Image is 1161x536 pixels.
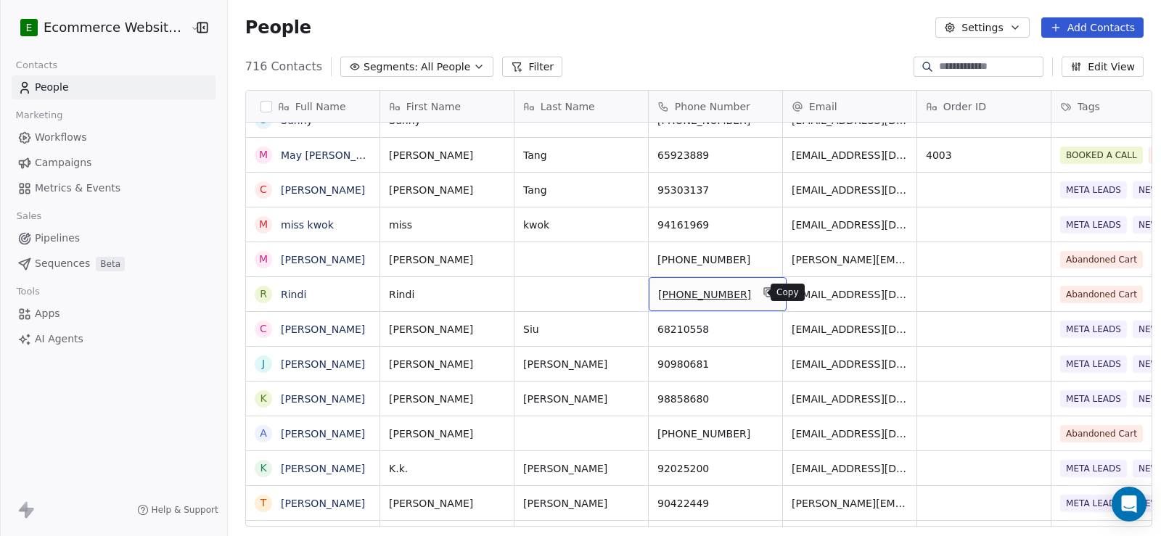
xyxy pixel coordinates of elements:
[12,125,216,149] a: Workflows
[281,149,477,161] a: May [PERSON_NAME] [PERSON_NAME]
[1112,487,1146,521] div: Open Intercom Messenger
[245,17,311,38] span: People
[657,322,774,337] span: 68210558
[260,391,266,406] div: K
[12,75,216,99] a: People
[26,20,33,35] span: E
[9,54,64,76] span: Contacts
[281,428,365,440] a: [PERSON_NAME]
[792,218,908,232] span: [EMAIL_ADDRESS][DOMAIN_NAME]
[245,58,322,75] span: 716 Contacts
[1060,181,1127,199] span: META LEADS
[657,461,774,476] span: 92025200
[281,498,365,509] a: [PERSON_NAME]
[10,281,46,302] span: Tools
[657,148,774,162] span: 65923889
[389,426,505,441] span: [PERSON_NAME]
[649,91,782,122] div: Phone Number
[152,504,218,516] span: Help & Support
[389,252,505,267] span: [PERSON_NAME]
[246,91,380,122] div: Full Name
[17,15,180,40] button: EEcommerce Website Builder
[281,219,334,231] a: miss kwok
[259,147,268,162] div: M
[260,495,267,511] div: T
[35,306,60,321] span: Apps
[809,99,837,114] span: Email
[35,181,120,196] span: Metrics & Events
[389,183,505,197] span: [PERSON_NAME]
[9,104,69,126] span: Marketing
[281,393,365,405] a: [PERSON_NAME]
[246,123,380,527] div: grid
[389,496,505,511] span: [PERSON_NAME]
[776,286,799,298] p: Copy
[935,17,1029,38] button: Settings
[281,358,365,370] a: [PERSON_NAME]
[502,57,562,77] button: Filter
[523,461,639,476] span: [PERSON_NAME]
[389,287,505,302] span: Rindi
[35,130,87,145] span: Workflows
[675,99,750,114] span: Phone Number
[389,148,505,162] span: [PERSON_NAME]
[792,322,908,337] span: [EMAIL_ADDRESS][DOMAIN_NAME]
[1078,99,1100,114] span: Tags
[657,392,774,406] span: 98858680
[262,356,265,371] div: J
[917,91,1051,122] div: Order ID
[35,155,91,170] span: Campaigns
[926,148,1042,162] span: 4003
[364,59,418,75] span: Segments:
[12,151,216,175] a: Campaigns
[541,99,595,114] span: Last Name
[657,496,774,511] span: 90422449
[281,184,365,196] a: [PERSON_NAME]
[792,148,908,162] span: [EMAIL_ADDRESS][DOMAIN_NAME]
[389,322,505,337] span: [PERSON_NAME]
[1060,425,1143,442] span: Abandoned Cart
[657,426,774,441] span: [PHONE_NUMBER]
[1060,216,1127,234] span: META LEADS
[281,115,313,126] a: Sunny
[1060,286,1143,303] span: Abandoned Cart
[12,176,216,200] a: Metrics & Events
[389,218,505,232] span: miss
[943,99,986,114] span: Order ID
[523,496,639,511] span: [PERSON_NAME]
[10,205,48,227] span: Sales
[137,504,218,516] a: Help & Support
[389,392,505,406] span: [PERSON_NAME]
[792,287,908,302] span: [EMAIL_ADDRESS][DOMAIN_NAME]
[792,252,908,267] span: [PERSON_NAME][EMAIL_ADDRESS][DOMAIN_NAME]
[523,357,639,371] span: [PERSON_NAME]
[35,331,83,347] span: AI Agents
[657,183,774,197] span: 95303137
[96,257,125,271] span: Beta
[259,252,268,267] div: M
[260,426,267,441] div: A
[523,148,639,162] span: Tang
[1062,57,1144,77] button: Edit View
[389,461,505,476] span: K.k.
[281,289,306,300] a: Rindi
[12,252,216,276] a: SequencesBeta
[657,357,774,371] span: 90980681
[259,217,268,232] div: m
[783,91,916,122] div: Email
[657,218,774,232] span: 94161969
[406,99,461,114] span: First Name
[12,302,216,326] a: Apps
[260,321,267,337] div: C
[260,286,267,302] div: R
[657,252,774,267] span: [PHONE_NUMBER]
[35,80,69,95] span: People
[389,357,505,371] span: [PERSON_NAME]
[421,59,470,75] span: All People
[792,357,908,371] span: [EMAIL_ADDRESS][DOMAIN_NAME]
[12,327,216,351] a: AI Agents
[35,256,90,271] span: Sequences
[380,91,514,122] div: First Name
[1060,355,1127,373] span: META LEADS
[1060,495,1127,512] span: META LEADS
